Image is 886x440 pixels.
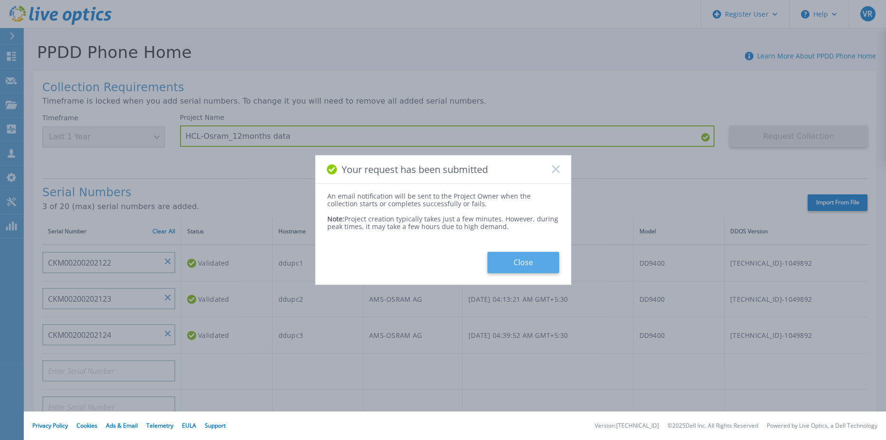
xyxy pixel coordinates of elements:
div: An email notification will be sent to the Project Owner when the collection starts or completes s... [327,192,559,208]
li: Powered by Live Optics, a Dell Technology [767,423,877,429]
span: Note: [327,214,344,223]
a: Privacy Policy [32,421,68,430]
li: Version: [TECHNICAL_ID] [595,423,659,429]
li: © 2025 Dell Inc. All Rights Reserved [667,423,758,429]
div: Project creation typically takes just a few minutes. However, during peak times, it may take a fe... [327,208,559,230]
a: EULA [182,421,196,430]
a: Support [205,421,226,430]
a: Telemetry [146,421,173,430]
a: Ads & Email [106,421,138,430]
a: Cookies [76,421,97,430]
span: Your request has been submitted [342,164,488,175]
button: Close [487,252,559,273]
